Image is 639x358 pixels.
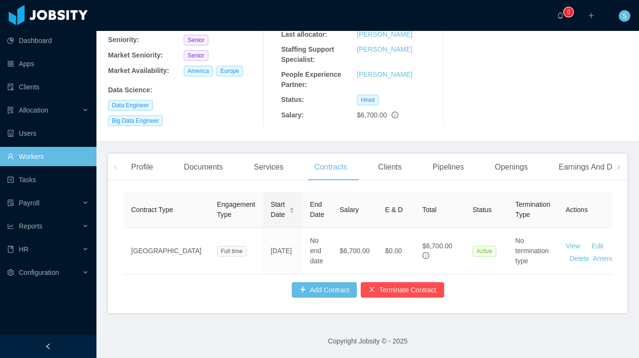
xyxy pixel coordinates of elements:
span: $6,700.00 [340,247,369,255]
button: icon: closeTerminate Contract [361,282,444,298]
a: Amendments [593,255,632,262]
b: Staffing Support Specialist: [281,45,334,63]
span: HR [19,245,28,253]
b: Data Science : [108,86,152,94]
span: Status [473,206,492,214]
span: Actions [566,206,588,214]
span: $6,700.00 [422,242,452,250]
i: icon: solution [7,107,14,114]
i: icon: book [7,246,14,253]
b: Market Availability: [108,67,169,74]
span: Data Engineer [108,100,153,111]
a: icon: profileTasks [7,170,89,189]
i: icon: right [616,165,621,170]
button: icon: plusAdd Contract [292,282,357,298]
span: Start Date [271,200,285,220]
td: [DATE] [263,228,302,274]
footer: Copyright Jobsity © - 2025 [96,325,639,358]
b: People Experience Partner: [281,71,341,88]
b: Market Seniority: [108,51,163,59]
div: Sort [289,206,295,213]
sup: 0 [564,7,573,17]
span: Engagement Type [217,200,255,218]
i: icon: bell [557,12,564,19]
a: icon: robotUsers [7,124,89,143]
span: E & D [385,206,403,214]
div: Profile [123,154,161,181]
i: icon: left [113,165,118,170]
span: Payroll [19,199,40,207]
a: icon: pie-chartDashboard [7,31,89,50]
span: Total [422,206,437,214]
div: Services [246,154,291,181]
a: icon: userWorkers [7,147,89,166]
span: End Date [310,200,325,218]
a: icon: auditClients [7,77,89,97]
a: Delete [570,255,589,262]
i: icon: line-chart [7,223,14,229]
span: $0.00 [385,247,402,255]
div: Clients [370,154,409,181]
div: Contracts [307,154,355,181]
a: [PERSON_NAME] [357,45,412,53]
a: [PERSON_NAME] [357,30,412,38]
span: Active [473,246,496,257]
span: Configuration [19,269,59,276]
span: America [184,66,213,76]
span: info-circle [392,112,398,118]
b: Seniority: [108,36,139,43]
div: Pipelines [425,154,472,181]
i: icon: plus [588,12,595,19]
span: Salary [340,206,359,214]
i: icon: setting [7,269,14,276]
span: S [622,10,626,22]
td: [GEOGRAPHIC_DATA] [123,228,209,274]
b: Salary: [281,111,304,119]
span: Full time [217,246,246,257]
span: Reports [19,222,42,230]
span: Contract Type [131,206,173,214]
b: Last allocator: [281,30,327,38]
td: No termination type [508,228,558,274]
a: View [566,242,580,250]
span: Europe [217,66,243,76]
span: info-circle [422,252,429,259]
i: icon: file-protect [7,200,14,206]
i: icon: caret-down [289,210,294,213]
div: Documents [176,154,231,181]
button: Edit [580,238,611,254]
b: Status: [281,96,304,103]
td: No end date [302,228,332,274]
span: Allocation [19,106,48,114]
span: Hired [357,95,379,105]
span: Big Data Engineer [108,115,163,126]
i: icon: caret-up [289,206,294,209]
a: icon: appstoreApps [7,54,89,73]
div: Openings [487,154,536,181]
span: Termination Type [516,200,550,218]
a: [PERSON_NAME] [357,71,412,78]
span: $6,700.00 [357,111,387,119]
span: Senior [184,50,208,61]
span: Senior [184,35,208,45]
a: Edit [592,242,603,250]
